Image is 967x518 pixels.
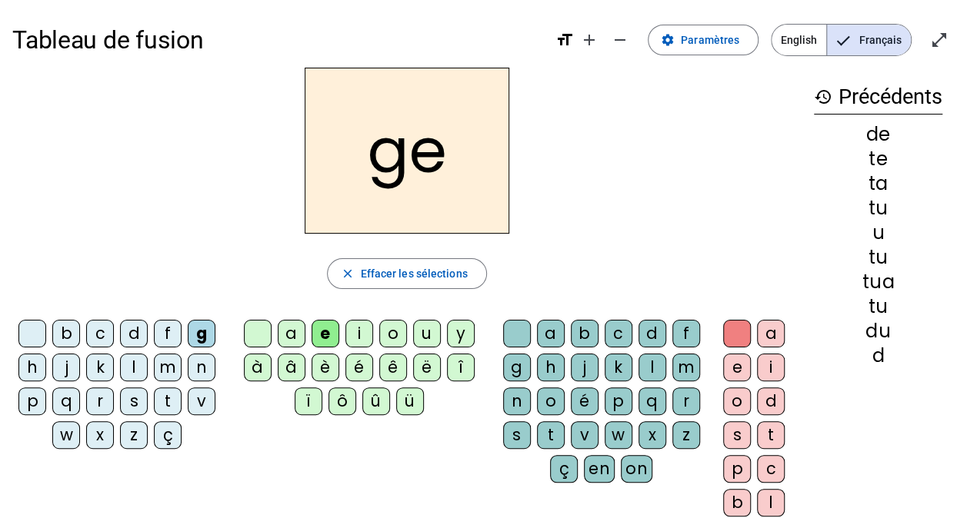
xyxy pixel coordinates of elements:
[757,455,785,483] div: c
[605,421,632,449] div: w
[120,320,148,347] div: d
[52,320,80,347] div: b
[611,31,629,49] mat-icon: remove
[188,354,215,381] div: n
[757,320,785,347] div: a
[154,387,182,415] div: t
[605,320,632,347] div: c
[814,174,942,193] div: ta
[639,387,666,415] div: q
[605,354,632,381] div: k
[757,387,785,415] div: d
[814,88,832,106] mat-icon: history
[757,354,785,381] div: i
[639,354,666,381] div: l
[312,320,339,347] div: e
[930,31,949,49] mat-icon: open_in_full
[723,421,751,449] div: s
[580,31,599,49] mat-icon: add
[757,421,785,449] div: t
[814,347,942,365] div: d
[362,387,390,415] div: û
[672,387,700,415] div: r
[605,25,635,55] button: Diminuer la taille de la police
[360,264,467,283] span: Effacer les sélections
[345,320,373,347] div: i
[379,320,407,347] div: o
[295,387,322,415] div: ï
[86,387,114,415] div: r
[52,354,80,381] div: j
[12,15,543,65] h1: Tableau de fusion
[86,354,114,381] div: k
[771,24,912,56] mat-button-toggle-group: Language selection
[154,421,182,449] div: ç
[345,354,373,381] div: é
[278,354,305,381] div: â
[621,455,652,483] div: on
[605,387,632,415] div: p
[537,354,565,381] div: h
[723,455,751,483] div: p
[672,320,700,347] div: f
[396,387,424,415] div: ü
[340,267,354,281] mat-icon: close
[550,455,578,483] div: ç
[447,354,475,381] div: î
[814,273,942,291] div: tua
[120,354,148,381] div: l
[305,68,509,234] h2: ge
[639,421,666,449] div: x
[814,248,942,267] div: tu
[757,489,785,516] div: l
[772,25,826,55] span: English
[413,354,441,381] div: ë
[814,80,942,115] h3: Précédents
[723,489,751,516] div: b
[672,421,700,449] div: z
[312,354,339,381] div: è
[503,354,531,381] div: g
[814,125,942,144] div: de
[723,354,751,381] div: e
[537,387,565,415] div: o
[537,421,565,449] div: t
[814,224,942,242] div: u
[814,199,942,217] div: tu
[827,25,911,55] span: Français
[571,421,599,449] div: v
[188,387,215,415] div: v
[413,320,441,347] div: u
[18,354,46,381] div: h
[154,320,182,347] div: f
[18,387,46,415] div: p
[648,25,759,55] button: Paramètres
[379,354,407,381] div: ê
[723,387,751,415] div: o
[503,387,531,415] div: n
[584,455,615,483] div: en
[681,31,739,49] span: Paramètres
[814,322,942,340] div: du
[555,31,574,49] mat-icon: format_size
[571,387,599,415] div: é
[86,421,114,449] div: x
[244,354,272,381] div: à
[52,421,80,449] div: w
[278,320,305,347] div: a
[672,354,700,381] div: m
[188,320,215,347] div: g
[814,297,942,316] div: tu
[447,320,475,347] div: y
[86,320,114,347] div: c
[120,387,148,415] div: s
[574,25,605,55] button: Augmenter la taille de la police
[154,354,182,381] div: m
[503,421,531,449] div: s
[814,150,942,168] div: te
[52,387,80,415] div: q
[571,354,599,381] div: j
[571,320,599,347] div: b
[639,320,666,347] div: d
[120,421,148,449] div: z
